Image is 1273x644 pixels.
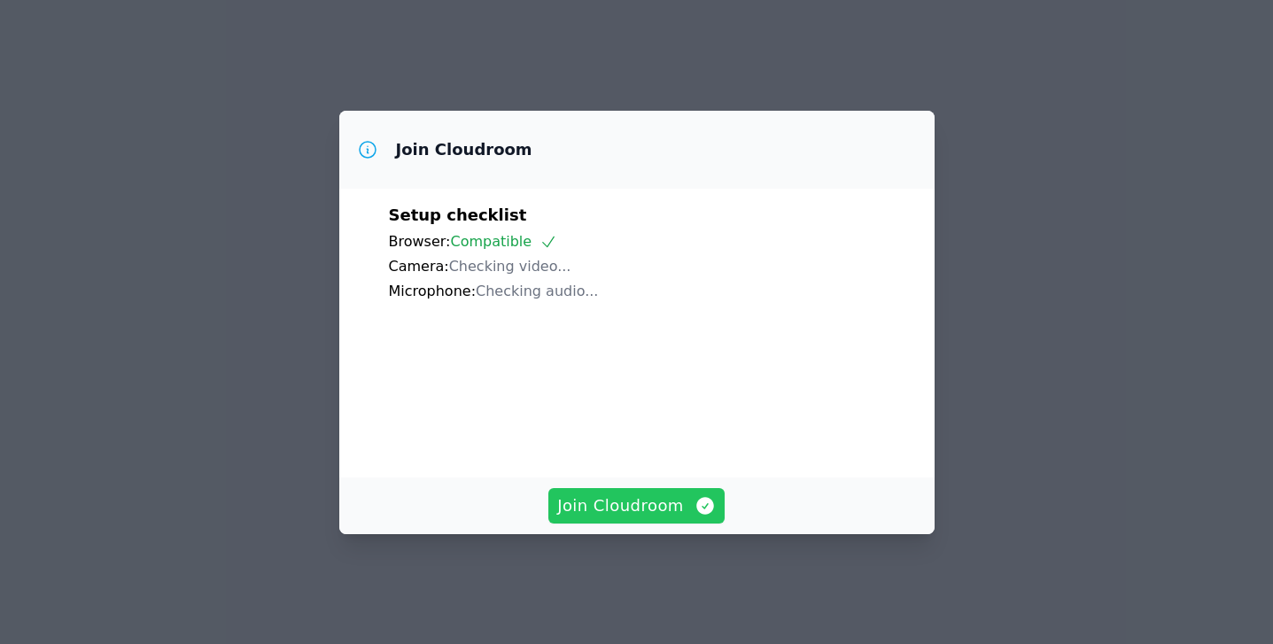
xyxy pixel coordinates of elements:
[557,493,716,518] span: Join Cloudroom
[450,233,557,250] span: Compatible
[389,258,449,275] span: Camera:
[449,258,571,275] span: Checking video...
[389,233,451,250] span: Browser:
[389,283,477,299] span: Microphone:
[389,206,527,224] span: Setup checklist
[548,488,725,524] button: Join Cloudroom
[476,283,598,299] span: Checking audio...
[396,139,532,160] h3: Join Cloudroom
